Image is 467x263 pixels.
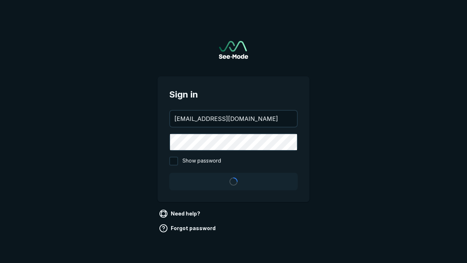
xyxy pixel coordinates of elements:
img: See-Mode Logo [219,41,248,59]
span: Sign in [169,88,298,101]
a: Forgot password [158,222,219,234]
input: your@email.com [170,111,297,127]
a: Need help? [158,208,203,220]
a: Go to sign in [219,41,248,59]
span: Show password [182,157,221,165]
